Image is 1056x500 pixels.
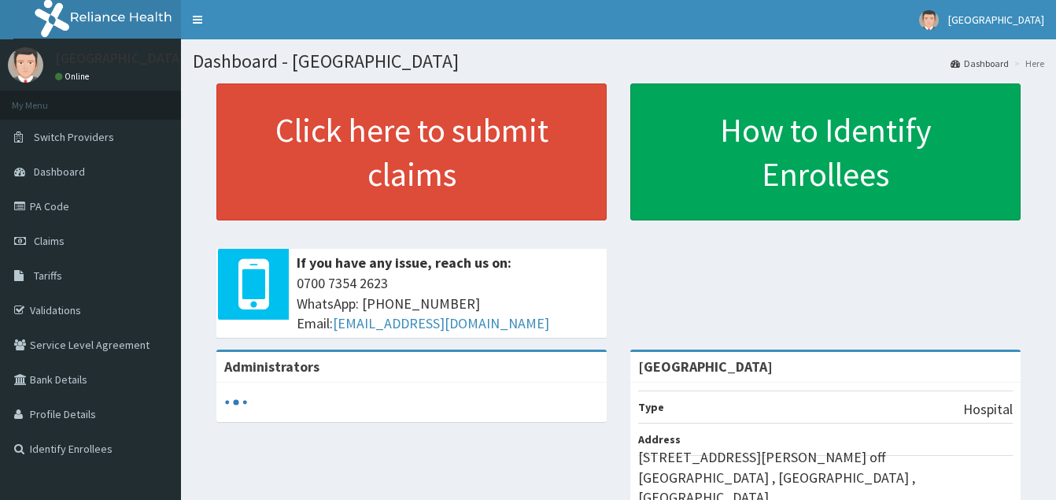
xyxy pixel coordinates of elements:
[630,83,1021,220] a: How to Identify Enrollees
[297,254,511,272] b: If you have any issue, reach us on:
[34,234,65,248] span: Claims
[55,51,185,65] p: [GEOGRAPHIC_DATA]
[55,71,93,82] a: Online
[34,165,85,179] span: Dashboard
[8,47,43,83] img: User Image
[34,269,62,283] span: Tariffs
[34,130,114,144] span: Switch Providers
[224,391,248,414] svg: audio-loading
[919,10,939,30] img: User Image
[1010,57,1044,70] li: Here
[638,400,664,414] b: Type
[638,357,773,376] strong: [GEOGRAPHIC_DATA]
[638,432,681,446] b: Address
[216,83,607,220] a: Click here to submit claims
[963,399,1013,420] p: Hospital
[333,314,549,332] a: [EMAIL_ADDRESS][DOMAIN_NAME]
[297,273,599,334] span: 0700 7354 2623 WhatsApp: [PHONE_NUMBER] Email:
[948,13,1044,27] span: [GEOGRAPHIC_DATA]
[951,57,1009,70] a: Dashboard
[224,357,319,376] b: Administrators
[193,51,1044,72] h1: Dashboard - [GEOGRAPHIC_DATA]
